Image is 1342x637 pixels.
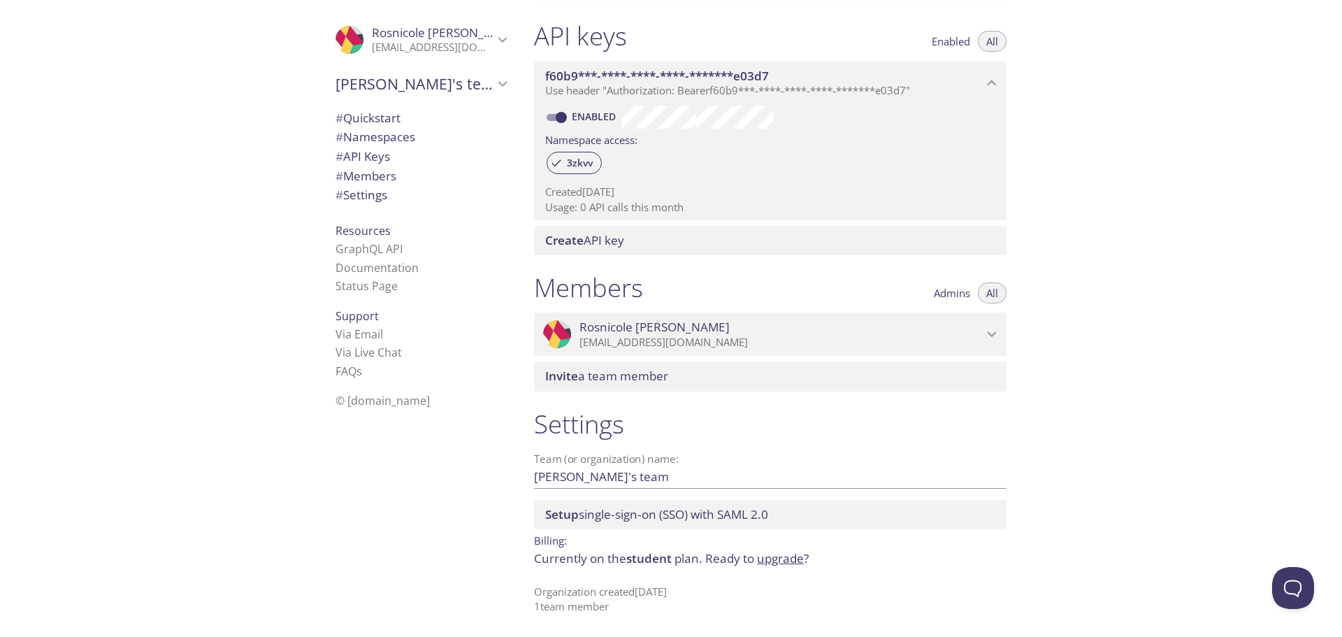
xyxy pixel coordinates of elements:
[534,362,1006,391] div: Invite a team member
[545,232,584,248] span: Create
[534,313,1006,356] div: Rosnicole Cruz
[324,66,517,102] div: Rosnicole's team
[335,168,343,184] span: #
[923,31,979,52] button: Enabled
[534,500,1006,529] div: Setup SSO
[335,74,493,94] span: [PERSON_NAME]'s team
[335,278,398,294] a: Status Page
[335,308,379,324] span: Support
[534,408,1006,440] h1: Settings
[534,226,1006,255] div: Create API Key
[757,550,804,566] a: upgrade
[335,129,343,145] span: #
[547,152,602,174] div: 3zkvv
[534,272,643,303] h1: Members
[335,187,387,203] span: Settings
[324,108,517,128] div: Quickstart
[545,232,624,248] span: API key
[534,585,1006,615] p: Organization created [DATE] 1 team member
[545,506,768,522] span: single-sign-on (SSO) with SAML 2.0
[545,185,995,199] p: Created [DATE]
[705,550,809,566] span: Ready to ?
[335,327,383,342] a: Via Email
[335,110,401,126] span: Quickstart
[335,187,343,203] span: #
[579,320,730,335] span: Rosnicole [PERSON_NAME]
[925,282,979,303] button: Admins
[558,157,601,169] span: 3zkvv
[335,345,402,360] a: Via Live Chat
[545,200,995,215] p: Usage: 0 API calls this month
[534,529,1006,550] p: Billing:
[545,129,637,149] label: Namespace access:
[626,550,672,566] span: student
[335,223,391,238] span: Resources
[372,24,522,41] span: Rosnicole [PERSON_NAME]
[372,41,493,55] p: [EMAIL_ADDRESS][DOMAIN_NAME]
[335,168,396,184] span: Members
[545,368,668,384] span: a team member
[534,550,1006,568] p: Currently on the plan.
[324,17,517,63] div: Rosnicole Cruz
[579,336,983,350] p: [EMAIL_ADDRESS][DOMAIN_NAME]
[335,364,362,379] a: FAQ
[335,148,390,164] span: API Keys
[335,110,343,126] span: #
[324,185,517,205] div: Team Settings
[978,282,1006,303] button: All
[335,241,403,257] a: GraphQL API
[324,147,517,166] div: API Keys
[534,20,627,52] h1: API keys
[324,166,517,186] div: Members
[335,129,415,145] span: Namespaces
[335,393,430,408] span: © [DOMAIN_NAME]
[335,260,419,275] a: Documentation
[545,368,578,384] span: Invite
[570,110,621,123] a: Enabled
[1272,567,1314,609] iframe: Help Scout Beacon - Open
[356,364,362,379] span: s
[335,148,343,164] span: #
[534,454,679,464] label: Team (or organization) name:
[324,127,517,147] div: Namespaces
[545,506,579,522] span: Setup
[978,31,1006,52] button: All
